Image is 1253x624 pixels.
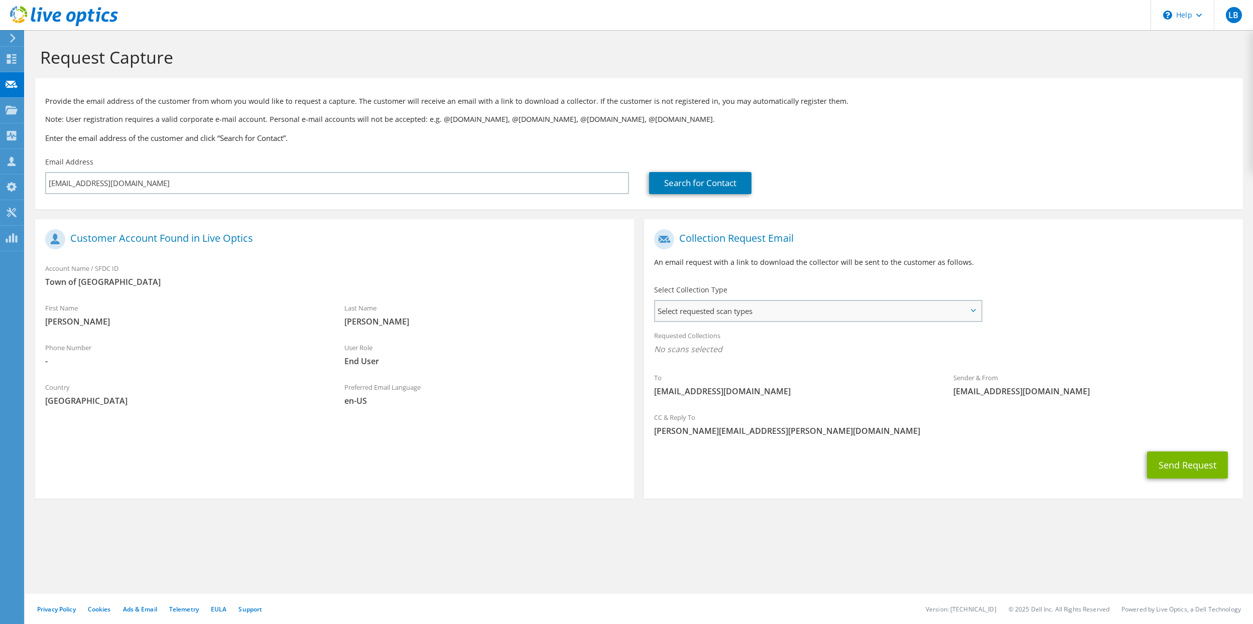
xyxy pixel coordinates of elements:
p: Note: User registration requires a valid corporate e-mail account. Personal e-mail accounts will ... [45,114,1233,125]
span: [PERSON_NAME] [45,316,324,327]
span: - [45,356,324,367]
a: Support [238,605,262,613]
a: Privacy Policy [37,605,76,613]
span: LB [1226,7,1242,23]
h3: Enter the email address of the customer and click “Search for Contact”. [45,132,1233,143]
div: Requested Collections [644,325,1243,362]
h1: Customer Account Found in Live Optics [45,229,619,249]
span: No scans selected [654,344,1233,355]
div: Country [35,377,334,411]
div: Phone Number [35,337,334,372]
li: Powered by Live Optics, a Dell Technology [1121,605,1241,613]
div: To [644,367,943,402]
a: EULA [211,605,226,613]
div: CC & Reply To [644,407,1243,441]
h1: Collection Request Email [654,229,1228,249]
div: Account Name / SFDC ID [35,258,634,292]
div: Preferred Email Language [334,377,634,411]
span: [PERSON_NAME] [344,316,623,327]
a: Search for Contact [649,172,751,194]
span: [PERSON_NAME][EMAIL_ADDRESS][PERSON_NAME][DOMAIN_NAME] [654,425,1233,436]
label: Select Collection Type [654,285,727,295]
div: Sender & From [943,367,1242,402]
span: End User [344,356,623,367]
span: [GEOGRAPHIC_DATA] [45,395,324,406]
a: Ads & Email [123,605,157,613]
a: Cookies [88,605,111,613]
div: User Role [334,337,634,372]
svg: \n [1163,11,1172,20]
span: en-US [344,395,623,406]
span: Select requested scan types [655,301,981,321]
div: Last Name [334,297,634,332]
button: Send Request [1147,451,1228,479]
span: [EMAIL_ADDRESS][DOMAIN_NAME] [953,386,1232,397]
span: Town of [GEOGRAPHIC_DATA] [45,276,624,287]
p: An email request with a link to download the collector will be sent to the customer as follows. [654,257,1233,268]
label: Email Address [45,157,93,167]
a: Telemetry [169,605,199,613]
h1: Request Capture [40,47,1233,68]
li: © 2025 Dell Inc. All Rights Reserved [1009,605,1109,613]
span: [EMAIL_ADDRESS][DOMAIN_NAME] [654,386,933,397]
div: First Name [35,297,334,332]
li: Version: [TECHNICAL_ID] [926,605,996,613]
p: Provide the email address of the customer from whom you would like to request a capture. The cust... [45,96,1233,107]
